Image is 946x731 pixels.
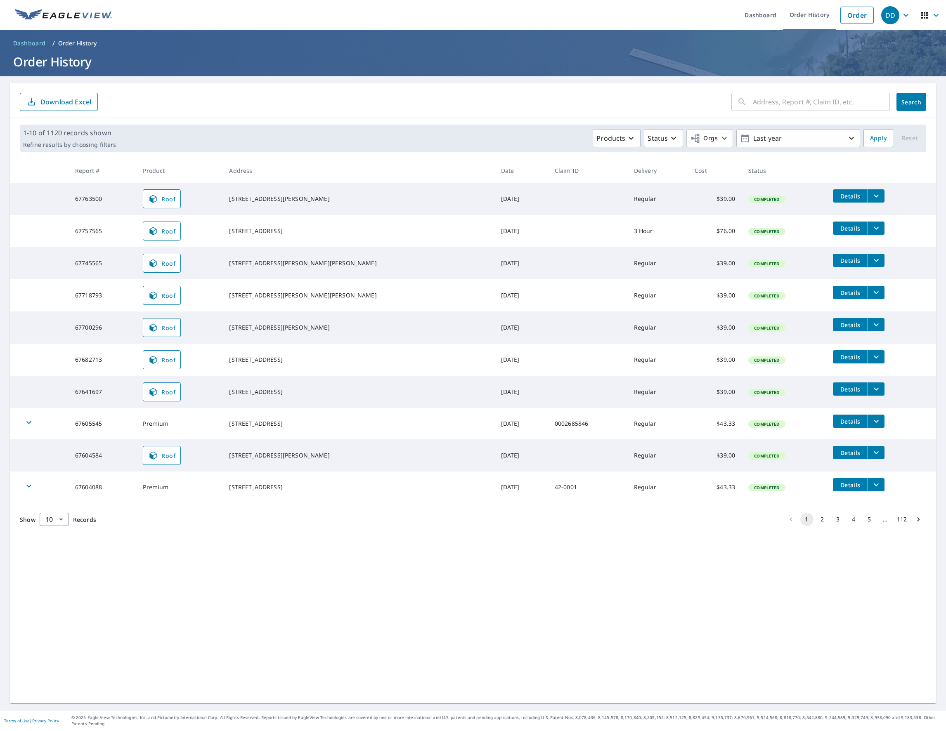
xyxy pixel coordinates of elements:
[749,357,784,363] span: Completed
[833,415,868,428] button: detailsBtn-67605545
[58,39,97,47] p: Order History
[868,222,885,235] button: filesDropdownBtn-67757565
[20,516,35,523] span: Show
[69,183,136,215] td: 67763500
[148,226,175,236] span: Roof
[20,93,98,111] button: Download Excel
[627,183,688,215] td: Regular
[69,247,136,279] td: 67745565
[593,129,641,147] button: Products
[52,38,55,48] li: /
[838,481,863,489] span: Details
[838,449,863,457] span: Details
[868,446,885,459] button: filesDropdownBtn-67604584
[143,318,181,337] a: Roof
[879,515,892,523] div: …
[494,376,548,408] td: [DATE]
[148,450,175,460] span: Roof
[863,129,893,147] button: Apply
[753,90,890,113] input: Address, Report #, Claim ID, etc.
[816,513,829,526] button: Go to page 2
[868,318,885,331] button: filesDropdownBtn-67700296
[868,415,885,428] button: filesDropdownBtn-67605545
[627,376,688,408] td: Regular
[833,446,868,459] button: detailsBtn-67604584
[688,439,742,472] td: $39.00
[881,6,899,24] div: DD
[838,321,863,329] span: Details
[229,420,487,428] div: [STREET_ADDRESS]
[896,93,926,111] button: Search
[868,350,885,363] button: filesDropdownBtn-67682713
[143,350,181,369] a: Roof
[73,516,96,523] span: Records
[229,356,487,364] div: [STREET_ADDRESS]
[868,189,885,203] button: filesDropdownBtn-67763500
[688,311,742,344] td: $39.00
[23,128,116,138] p: 1-10 of 1120 records shown
[838,224,863,232] span: Details
[749,389,784,395] span: Completed
[627,279,688,311] td: Regular
[868,382,885,396] button: filesDropdownBtn-67641697
[627,472,688,503] td: Regular
[627,344,688,376] td: Regular
[596,133,625,143] p: Products
[229,483,487,491] div: [STREET_ADDRESS]
[494,215,548,247] td: [DATE]
[40,508,69,531] div: 10
[840,7,874,24] a: Order
[69,344,136,376] td: 67682713
[627,215,688,247] td: 3 Hour
[494,158,548,183] th: Date
[69,439,136,472] td: 67604584
[863,513,876,526] button: Go to page 5
[868,254,885,267] button: filesDropdownBtn-67745565
[143,222,181,241] a: Roof
[148,194,175,204] span: Roof
[688,215,742,247] td: $76.00
[23,141,116,149] p: Refine results by choosing filters
[833,318,868,331] button: detailsBtn-67700296
[222,158,494,183] th: Address
[548,158,627,183] th: Claim ID
[10,53,936,70] h1: Order History
[627,408,688,439] td: Regular
[148,290,175,300] span: Roof
[40,513,69,526] div: Show 10 records
[494,408,548,439] td: [DATE]
[903,98,920,106] span: Search
[688,158,742,183] th: Cost
[10,37,49,50] a: Dashboard
[688,344,742,376] td: $39.00
[838,192,863,200] span: Details
[833,286,868,299] button: detailsBtn-67718793
[686,129,733,147] button: Orgs
[627,439,688,472] td: Regular
[229,227,487,235] div: [STREET_ADDRESS]
[548,408,627,439] td: 0002685846
[32,718,59,724] a: Privacy Policy
[688,247,742,279] td: $39.00
[833,254,868,267] button: detailsBtn-67745565
[783,513,926,526] nav: pagination navigation
[749,229,784,234] span: Completed
[833,382,868,396] button: detailsBtn-67641697
[749,485,784,490] span: Completed
[494,247,548,279] td: [DATE]
[742,158,826,183] th: Status
[229,259,487,267] div: [STREET_ADDRESS][PERSON_NAME][PERSON_NAME]
[847,513,861,526] button: Go to page 4
[71,714,942,727] p: © 2025 Eagle View Technologies, Inc. and Pictometry International Corp. All Rights Reserved. Repo...
[870,133,887,144] span: Apply
[833,350,868,363] button: detailsBtn-67682713
[627,247,688,279] td: Regular
[750,131,847,146] p: Last year
[868,286,885,299] button: filesDropdownBtn-67718793
[4,718,30,724] a: Terms of Use
[548,472,627,503] td: 42-0001
[13,39,46,47] span: Dashboard
[136,472,222,503] td: Premium
[833,478,868,491] button: detailsBtn-67604088
[4,718,59,723] p: |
